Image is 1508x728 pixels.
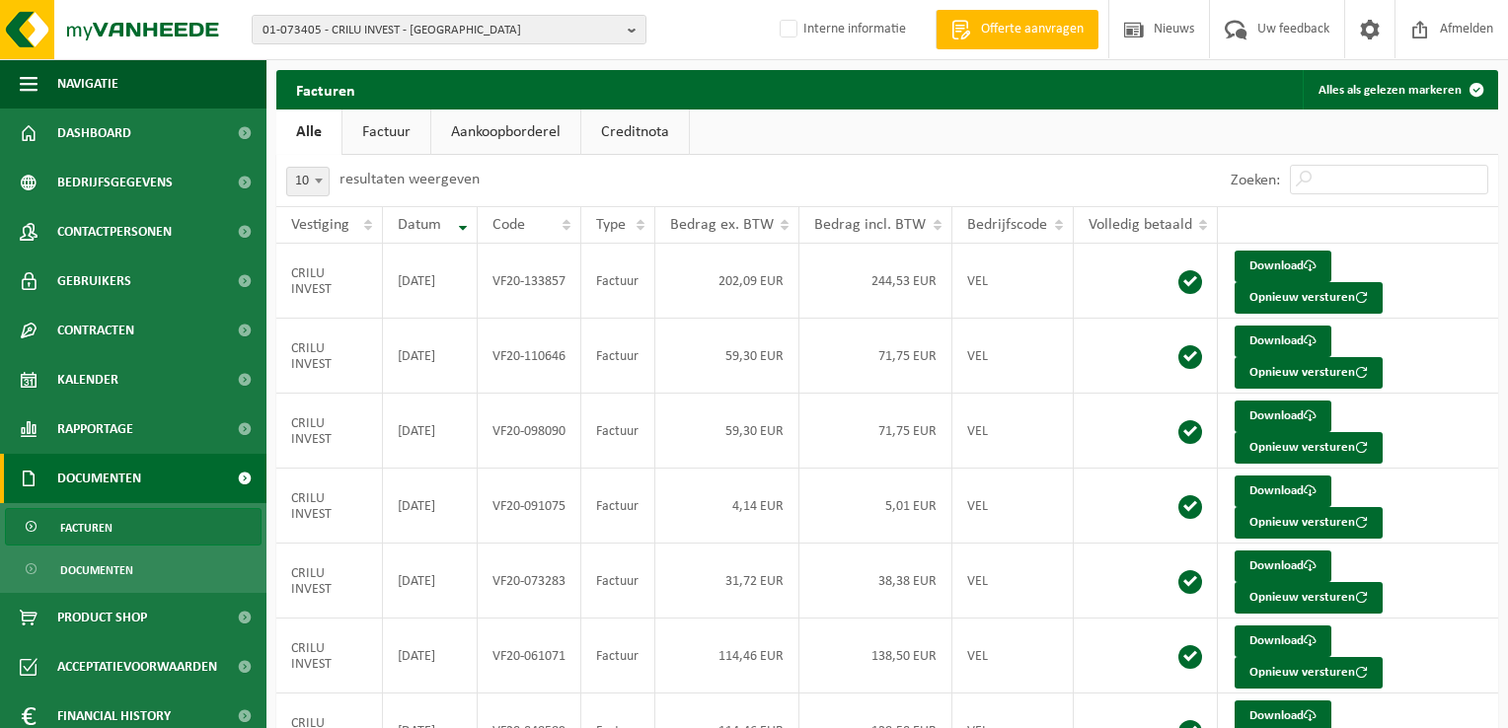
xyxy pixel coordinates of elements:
td: VF20-133857 [478,244,581,319]
span: Acceptatievoorwaarden [57,642,217,692]
td: 31,72 EUR [655,544,800,619]
td: 59,30 EUR [655,394,800,469]
td: [DATE] [383,619,478,693]
span: Volledig betaald [1089,217,1192,233]
span: Bedrijfscode [967,217,1047,233]
button: Opnieuw versturen [1235,357,1383,389]
span: Contactpersonen [57,207,172,256]
td: VEL [952,319,1074,394]
span: Vestiging [291,217,349,233]
td: CRILU INVEST [276,619,383,693]
span: Code [492,217,525,233]
td: 38,38 EUR [799,544,952,619]
td: VEL [952,244,1074,319]
span: Offerte aanvragen [976,20,1089,39]
td: VEL [952,619,1074,693]
a: Creditnota [581,109,689,155]
td: Factuur [581,244,654,319]
span: Rapportage [57,404,133,454]
label: resultaten weergeven [339,172,480,187]
button: 01-073405 - CRILU INVEST - [GEOGRAPHIC_DATA] [252,15,646,44]
td: CRILU INVEST [276,469,383,544]
span: Kalender [57,355,118,404]
button: Opnieuw versturen [1235,657,1383,689]
td: CRILU INVEST [276,319,383,394]
span: Bedrag ex. BTW [670,217,774,233]
span: Product Shop [57,593,147,642]
td: 71,75 EUR [799,394,952,469]
span: Dashboard [57,109,131,158]
span: Documenten [57,454,141,503]
span: Facturen [60,509,113,546]
td: 71,75 EUR [799,319,952,394]
td: VF20-073283 [478,544,581,619]
td: 138,50 EUR [799,619,952,693]
td: 114,46 EUR [655,619,800,693]
button: Opnieuw versturen [1235,582,1383,614]
a: Offerte aanvragen [936,10,1098,49]
span: 10 [286,167,330,196]
a: Documenten [5,550,262,588]
span: Bedrag incl. BTW [814,217,926,233]
a: Download [1235,550,1331,582]
span: Bedrijfsgegevens [57,158,173,207]
a: Download [1235,251,1331,282]
button: Opnieuw versturen [1235,432,1383,464]
a: Download [1235,625,1331,657]
td: 4,14 EUR [655,469,800,544]
span: Gebruikers [57,256,131,306]
td: VEL [952,469,1074,544]
td: 5,01 EUR [799,469,952,544]
a: Factuur [342,109,430,155]
a: Download [1235,400,1331,432]
a: Alle [276,109,341,155]
span: 10 [287,168,329,195]
span: Type [596,217,626,233]
td: [DATE] [383,544,478,619]
td: Factuur [581,394,654,469]
td: CRILU INVEST [276,394,383,469]
td: 244,53 EUR [799,244,952,319]
td: [DATE] [383,319,478,394]
button: Alles als gelezen markeren [1303,70,1496,109]
span: Documenten [60,551,133,589]
td: 59,30 EUR [655,319,800,394]
label: Zoeken: [1231,173,1280,188]
td: CRILU INVEST [276,544,383,619]
td: VEL [952,544,1074,619]
td: [DATE] [383,469,478,544]
h2: Facturen [276,70,375,109]
label: Interne informatie [776,15,906,44]
td: CRILU INVEST [276,244,383,319]
span: Contracten [57,306,134,355]
td: VEL [952,394,1074,469]
a: Aankoopborderel [431,109,580,155]
td: [DATE] [383,394,478,469]
td: Factuur [581,544,654,619]
span: 01-073405 - CRILU INVEST - [GEOGRAPHIC_DATA] [263,16,620,45]
a: Facturen [5,508,262,546]
td: Factuur [581,319,654,394]
td: Factuur [581,619,654,693]
a: Download [1235,475,1331,507]
a: Download [1235,326,1331,357]
td: Factuur [581,469,654,544]
td: [DATE] [383,244,478,319]
td: 202,09 EUR [655,244,800,319]
td: VF20-091075 [478,469,581,544]
button: Opnieuw versturen [1235,282,1383,314]
td: VF20-061071 [478,619,581,693]
button: Opnieuw versturen [1235,507,1383,539]
span: Navigatie [57,59,118,109]
td: VF20-098090 [478,394,581,469]
span: Datum [398,217,441,233]
td: VF20-110646 [478,319,581,394]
